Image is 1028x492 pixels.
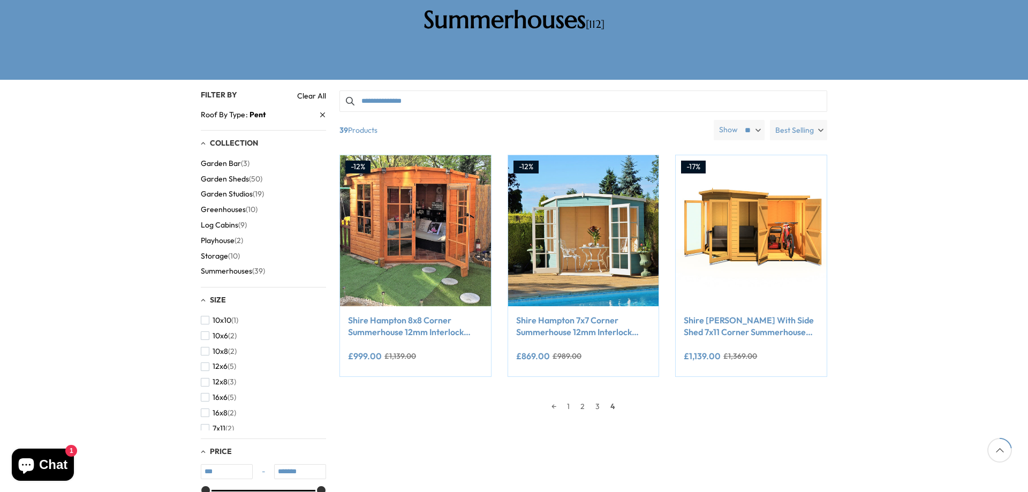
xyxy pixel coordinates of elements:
span: (2) [228,331,237,340]
span: 12x8 [213,377,228,387]
span: Log Cabins [201,221,238,230]
del: £989.00 [553,352,581,360]
inbox-online-store-chat: Shopify online store chat [9,449,77,483]
button: 12x6 [201,359,236,374]
span: (9) [238,221,247,230]
span: 4 [605,398,621,414]
label: Best Selling [770,120,827,140]
input: Search products [339,90,827,112]
a: 1 [562,398,575,414]
a: Clear All [297,90,326,101]
span: 10x6 [213,331,228,340]
span: Summerhouses [201,267,252,276]
a: 3 [590,398,605,414]
span: Size [210,295,226,305]
b: 39 [339,120,348,140]
span: Products [335,120,709,140]
span: Collection [210,138,258,148]
a: Shire Hampton 8x8 Corner Summerhouse 12mm Interlock Cladding [348,314,483,338]
span: (2) [228,347,237,356]
div: -12% [513,161,539,173]
img: Shire Barclay With Side Shed 7x11 Corner Summerhouse 12mm Interlock Cladding - Best Shed [676,155,827,306]
span: Playhouse [201,236,235,245]
button: 12x8 [201,374,236,390]
span: 10x8 [213,347,228,356]
del: £1,139.00 [384,352,416,360]
button: 16x8 [201,405,236,421]
del: £1,369.00 [723,352,757,360]
img: Shire Hampton 8x8 Corner Summerhouse 12mm Interlock Cladding - Best Shed [340,155,491,306]
span: Roof By Type [201,109,250,120]
button: Playhouse (2) [201,233,243,248]
button: 7x11 [201,421,234,436]
span: (1) [231,316,238,325]
span: Garden Studios [201,190,253,199]
button: 16x6 [201,390,236,405]
ins: £1,139.00 [684,352,721,360]
span: (39) [252,267,265,276]
span: (10) [246,205,258,214]
input: Min value [201,464,253,479]
span: 12x6 [213,362,228,371]
ins: £869.00 [516,352,550,360]
span: Greenhouses [201,205,246,214]
span: (5) [228,362,236,371]
span: Best Selling [775,120,814,140]
span: Filter By [201,90,237,100]
a: Shire Hampton 7x7 Corner Summerhouse 12mm Interlock Cladding [516,314,651,338]
span: [112] [586,18,604,31]
div: -12% [345,161,371,173]
input: Max value [274,464,326,479]
a: ← [546,398,562,414]
span: Storage [201,252,228,261]
button: Garden Sheds (50) [201,171,262,187]
span: 16x8 [213,408,228,418]
h2: Summerhouses [361,5,667,34]
span: (2) [235,236,243,245]
span: (5) [228,393,236,402]
div: -17% [681,161,706,173]
span: Garden Sheds [201,175,249,184]
a: Shire [PERSON_NAME] With Side Shed 7x11 Corner Summerhouse 12mm Interlock Cladding [684,314,819,338]
button: Log Cabins (9) [201,217,247,233]
button: Storage (10) [201,248,240,264]
label: Show [719,125,738,135]
span: (50) [249,175,262,184]
a: 2 [575,398,590,414]
button: 10x6 [201,328,237,344]
span: (10) [228,252,240,261]
span: 16x6 [213,393,228,402]
button: Greenhouses (10) [201,202,258,217]
span: - [253,466,274,477]
button: Garden Studios (19) [201,186,264,202]
img: Shire Hampton 7x7 Corner Summerhouse 12mm Interlock Cladding - Best Shed [508,155,659,306]
span: (3) [241,159,250,168]
span: Pent [250,110,266,119]
button: Garden Bar (3) [201,156,250,171]
ins: £999.00 [348,352,382,360]
span: (3) [228,377,236,387]
button: Summerhouses (39) [201,263,265,279]
span: 10x10 [213,316,231,325]
button: 10x10 [201,313,238,328]
span: 7x11 [213,424,225,433]
span: Garden Bar [201,159,241,168]
span: Price [210,446,232,456]
button: 10x8 [201,344,237,359]
span: (19) [253,190,264,199]
span: (2) [225,424,234,433]
span: (2) [228,408,236,418]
